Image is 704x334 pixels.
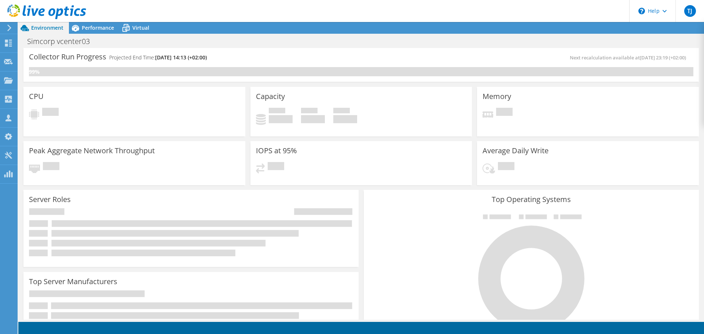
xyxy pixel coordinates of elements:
[31,24,63,31] span: Environment
[24,37,101,45] h1: Simcorp vcenter03
[483,147,549,155] h3: Average Daily Write
[155,54,207,61] span: [DATE] 14:13 (+02:00)
[369,195,693,203] h3: Top Operating Systems
[333,108,350,115] span: Total
[483,92,511,100] h3: Memory
[29,147,155,155] h3: Peak Aggregate Network Throughput
[638,8,645,14] svg: \n
[29,92,44,100] h3: CPU
[269,108,285,115] span: Used
[132,24,149,31] span: Virtual
[29,195,71,203] h3: Server Roles
[256,92,285,100] h3: Capacity
[301,115,325,123] h4: 0 GiB
[42,108,59,118] span: Pending
[269,115,293,123] h4: 0 GiB
[496,108,513,118] span: Pending
[82,24,114,31] span: Performance
[109,54,207,62] h4: Projected End Time:
[301,108,318,115] span: Free
[256,147,297,155] h3: IOPS at 95%
[29,278,117,286] h3: Top Server Manufacturers
[684,5,696,17] span: TJ
[43,162,59,172] span: Pending
[498,162,514,172] span: Pending
[333,115,357,123] h4: 0 GiB
[570,54,690,61] span: Next recalculation available at
[640,54,686,61] span: [DATE] 23:19 (+02:00)
[268,162,284,172] span: Pending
